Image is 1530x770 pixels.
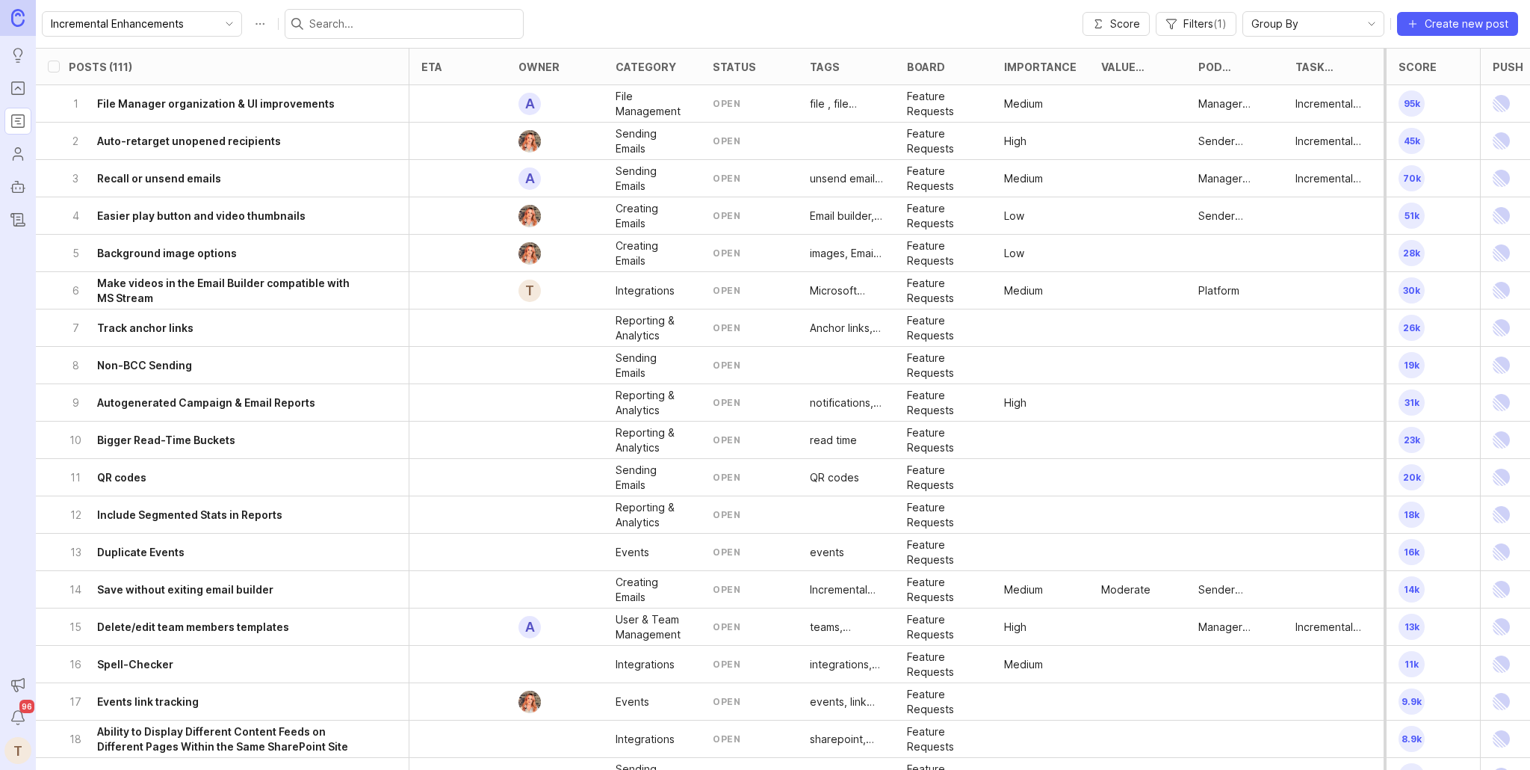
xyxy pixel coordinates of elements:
[309,16,517,32] input: Search...
[513,205,547,227] img: Bronwen W
[51,16,216,32] input: Incremental Enhancements
[1399,389,1425,416] span: 31k
[69,171,82,186] p: 3
[69,134,82,149] p: 2
[810,96,883,111] p: file , file manager
[1156,12,1236,36] button: Filters(1)
[1399,203,1425,229] span: 51k
[616,575,689,605] p: Creating Emails
[1004,96,1043,111] p: Medium
[907,126,980,156] div: Feature Requests
[1295,171,1369,186] div: Incremental Enhancement
[1198,620,1272,635] p: Manager Experience
[4,737,31,764] button: T
[907,724,980,754] div: Feature Requests
[69,470,82,485] p: 11
[1101,582,1150,597] div: Moderate
[1399,352,1425,378] span: 19k
[1295,620,1369,635] p: Incremental Enhancement
[810,395,883,410] p: notifications, Analytics
[1198,96,1272,111] p: Manager Experience
[907,164,980,194] div: Feature Requests
[4,206,31,233] a: Changelog
[713,396,740,409] div: open
[713,172,740,185] div: open
[1399,614,1425,640] span: 13k
[42,11,242,37] div: toggle menu
[713,546,740,558] div: open
[1493,85,1510,122] img: Linear Logo
[1198,582,1272,597] div: Sender Experience
[97,276,367,306] h6: Make videos in the Email Builder compatible with MS Stream
[907,351,980,381] div: Feature Requests
[1397,12,1518,36] button: Create new post
[907,687,980,717] p: Feature Requests
[1110,16,1140,31] span: Score
[97,545,185,560] h6: Duplicate Events
[1493,123,1510,159] img: Linear Logo
[4,704,31,731] button: Notifications
[616,164,689,194] p: Sending Emails
[810,657,883,672] div: integrations, Incremental Enhancements
[1399,464,1425,490] span: 20k
[69,235,367,271] button: 5Background image options
[907,538,980,567] div: Feature Requests
[69,433,82,448] p: 10
[69,646,367,683] button: 16Spell-Checker
[616,201,689,231] p: Creating Emails
[69,582,82,597] p: 14
[513,691,547,713] img: Bronwen W
[1493,683,1510,720] img: Linear Logo
[616,238,689,268] p: Creating Emails
[810,694,883,709] p: events, link tracking
[1004,61,1077,73] div: Importance
[1399,61,1437,73] div: Score
[1004,395,1026,410] p: High
[810,209,883,224] p: Email builder, videos
[97,171,221,186] h6: Recall or unsend emails
[69,395,82,410] p: 9
[1101,61,1156,73] div: Value Scale
[810,246,883,261] div: images, Email builder
[1295,134,1369,149] p: Incremental Enhancement
[616,694,649,709] div: Events
[69,61,132,73] div: Posts (111)
[4,75,31,102] a: Portal
[907,650,980,680] p: Feature Requests
[713,209,740,222] div: open
[616,126,689,156] div: Sending Emails
[518,61,560,73] div: owner
[1004,283,1043,298] p: Medium
[1004,209,1024,224] p: Low
[616,657,675,672] div: Integrations
[713,61,756,73] div: status
[1198,283,1239,298] div: Platform
[713,695,740,708] div: open
[713,658,740,671] div: open
[1213,17,1227,30] span: ( 1 )
[1493,235,1510,271] img: Linear Logo
[1004,134,1026,149] div: High
[69,85,367,122] button: 1File Manager organization & UI improvements
[1493,61,1523,73] div: Push
[69,309,367,346] button: 7Track anchor links
[713,508,740,521] div: open
[810,620,883,635] p: teams, templates, user permissions
[69,321,82,336] p: 7
[1295,96,1369,111] div: Incremental Enhancement
[248,12,272,36] button: Roadmap options
[518,93,541,115] div: A
[907,238,980,268] p: Feature Requests
[907,201,980,231] p: Feature Requests
[810,283,883,298] p: Microsoft Stream, integrations, videos
[1399,427,1425,453] span: 23k
[69,358,82,373] p: 8
[907,463,980,493] div: Feature Requests
[907,575,980,605] p: Feature Requests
